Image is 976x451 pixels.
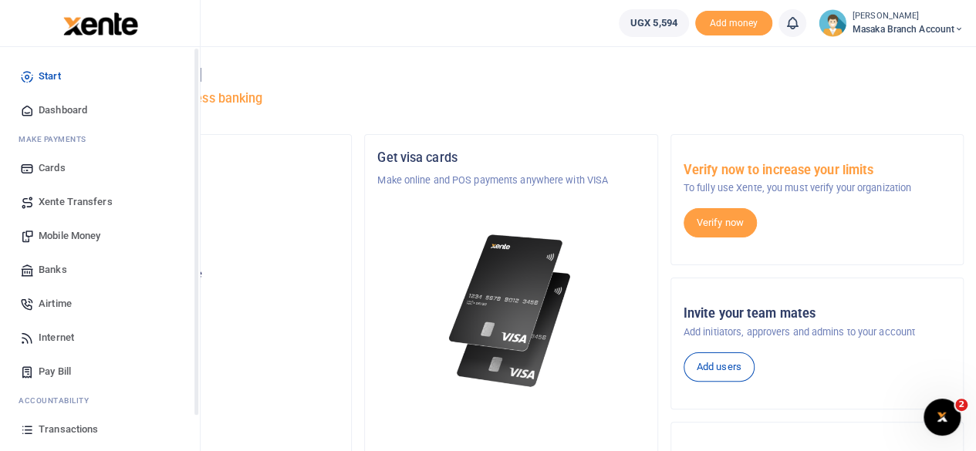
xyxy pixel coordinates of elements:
[684,306,951,321] h5: Invite your team mates
[377,173,644,188] p: Make online and POS payments anywhere with VISA
[39,160,66,176] span: Cards
[12,321,187,355] a: Internet
[630,15,677,31] span: UGX 5,594
[613,9,695,37] li: Wallet ballance
[39,262,67,278] span: Banks
[12,93,187,127] a: Dashboard
[12,127,187,151] li: M
[12,287,187,321] a: Airtime
[39,69,61,84] span: Start
[12,151,187,185] a: Cards
[684,208,757,237] a: Verify now
[59,66,964,83] h4: Hello [PERSON_NAME]
[12,412,187,446] a: Transactions
[63,12,138,35] img: logo-large
[853,10,964,23] small: [PERSON_NAME]
[26,133,86,145] span: ake Payments
[853,22,964,36] span: Masaka Branch Account
[819,9,846,37] img: profile-user
[62,17,138,29] a: logo-small logo-large logo-large
[695,11,772,36] li: Toup your wallet
[684,325,951,340] p: Add initiators, approvers and admins to your account
[39,228,100,244] span: Mobile Money
[39,296,72,311] span: Airtime
[12,389,187,412] li: Ac
[30,395,89,406] span: countability
[12,219,187,253] a: Mobile Money
[72,286,339,301] h5: UGX 5,594
[12,59,187,93] a: Start
[684,352,755,382] a: Add users
[619,9,689,37] a: UGX 5,594
[444,225,578,397] img: xente-_physical_cards.png
[12,185,187,219] a: Xente Transfers
[72,267,339,282] p: Your current account balance
[39,103,87,118] span: Dashboard
[39,330,74,345] span: Internet
[695,11,772,36] span: Add money
[72,210,339,225] h5: Account
[377,150,644,166] h5: Get visa cards
[72,233,339,248] p: Masaka Branch Account
[72,173,339,188] p: Tugende Limited
[59,91,964,106] h5: Welcome to better business banking
[684,180,951,196] p: To fully use Xente, you must verify your organization
[955,399,968,411] span: 2
[72,150,339,166] h5: Organization
[684,163,951,178] h5: Verify now to increase your limits
[924,399,961,436] iframe: Intercom live chat
[39,194,113,210] span: Xente Transfers
[695,16,772,28] a: Add money
[39,364,71,379] span: Pay Bill
[39,422,98,437] span: Transactions
[12,355,187,389] a: Pay Bill
[12,253,187,287] a: Banks
[819,9,964,37] a: profile-user [PERSON_NAME] Masaka Branch Account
